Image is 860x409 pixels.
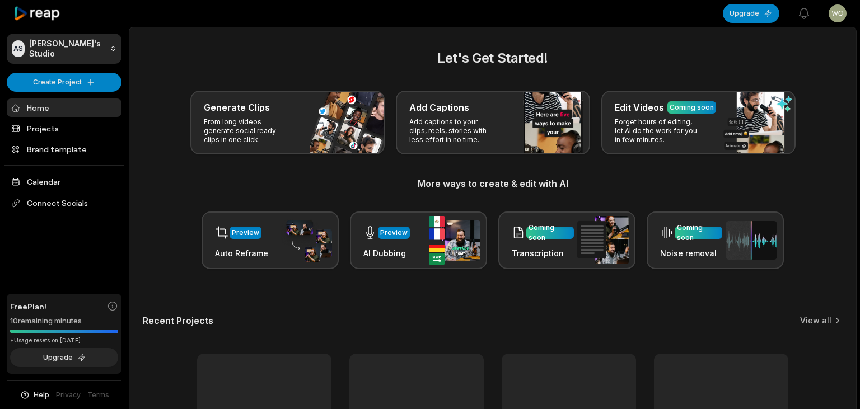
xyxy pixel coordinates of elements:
[409,101,469,114] h3: Add Captions
[429,216,480,265] img: ai_dubbing.png
[56,390,81,400] a: Privacy
[232,228,259,238] div: Preview
[660,247,722,259] h3: Noise removal
[529,223,572,243] div: Coming soon
[800,315,831,326] a: View all
[615,101,664,114] h3: Edit Videos
[215,247,268,259] h3: Auto Reframe
[723,4,779,23] button: Upgrade
[7,98,121,117] a: Home
[380,228,408,238] div: Preview
[409,117,496,144] p: Add captions to your clips, reels, stories with less effort in no time.
[7,193,121,213] span: Connect Socials
[29,39,105,59] p: [PERSON_NAME]'s Studio
[577,216,629,264] img: transcription.png
[615,117,702,144] p: Forget hours of editing, let AI do the work for you in few minutes.
[7,73,121,92] button: Create Project
[143,315,213,326] h2: Recent Projects
[7,172,121,191] a: Calendar
[670,102,714,112] div: Coming soon
[512,247,574,259] h3: Transcription
[10,336,118,345] div: *Usage resets on [DATE]
[204,101,270,114] h3: Generate Clips
[34,390,49,400] span: Help
[822,371,849,398] iframe: Intercom live chat
[363,247,410,259] h3: AI Dubbing
[20,390,49,400] button: Help
[726,221,777,260] img: noise_removal.png
[143,177,843,190] h3: More ways to create & edit with AI
[10,316,118,327] div: 10 remaining minutes
[281,219,332,262] img: auto_reframe.png
[677,223,720,243] div: Coming soon
[143,48,843,68] h2: Let's Get Started!
[7,140,121,158] a: Brand template
[7,119,121,138] a: Projects
[87,390,109,400] a: Terms
[10,348,118,367] button: Upgrade
[10,300,46,312] span: Free Plan!
[12,40,25,57] div: AS
[204,117,291,144] p: From long videos generate social ready clips in one click.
